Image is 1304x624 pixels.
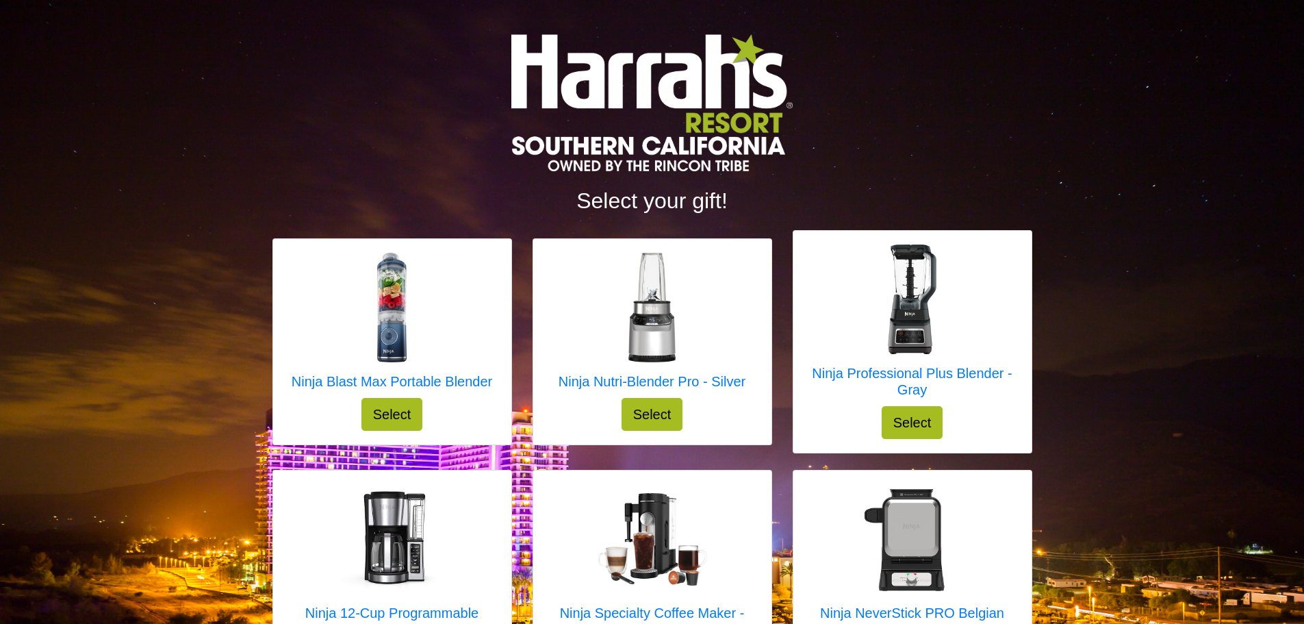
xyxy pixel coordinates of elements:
a: Ninja Professional Plus Blender - Gray Ninja Professional Plus Blender - Gray [807,245,1018,406]
h5: Ninja Blast Max Portable Blender [292,373,492,390]
img: Ninja Nutri-Blender Pro - Silver [597,253,706,362]
img: Ninja 12-Cup Programmable Coffee Brewer [337,484,447,594]
a: Ninja Blast Max Portable Blender Ninja Blast Max Portable Blender [292,253,492,398]
a: Ninja Nutri-Blender Pro - Silver Ninja Nutri-Blender Pro - Silver [559,253,745,398]
h5: Ninja Nutri-Blender Pro - Silver [559,373,745,390]
img: Ninja Professional Plus Blender - Gray [858,245,967,354]
img: Ninja NeverStick PRO Belgian Waffle Maker [858,484,967,594]
img: Ninja Specialty Coffee Maker - Black [598,493,707,586]
img: Ninja Blast Max Portable Blender [337,253,446,362]
h5: Ninja Professional Plus Blender - Gray [807,365,1018,398]
img: Logo [511,34,792,171]
button: Select [882,406,943,439]
h2: Select your gift! [272,188,1032,214]
button: Select [361,398,423,431]
button: Select [622,398,683,431]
